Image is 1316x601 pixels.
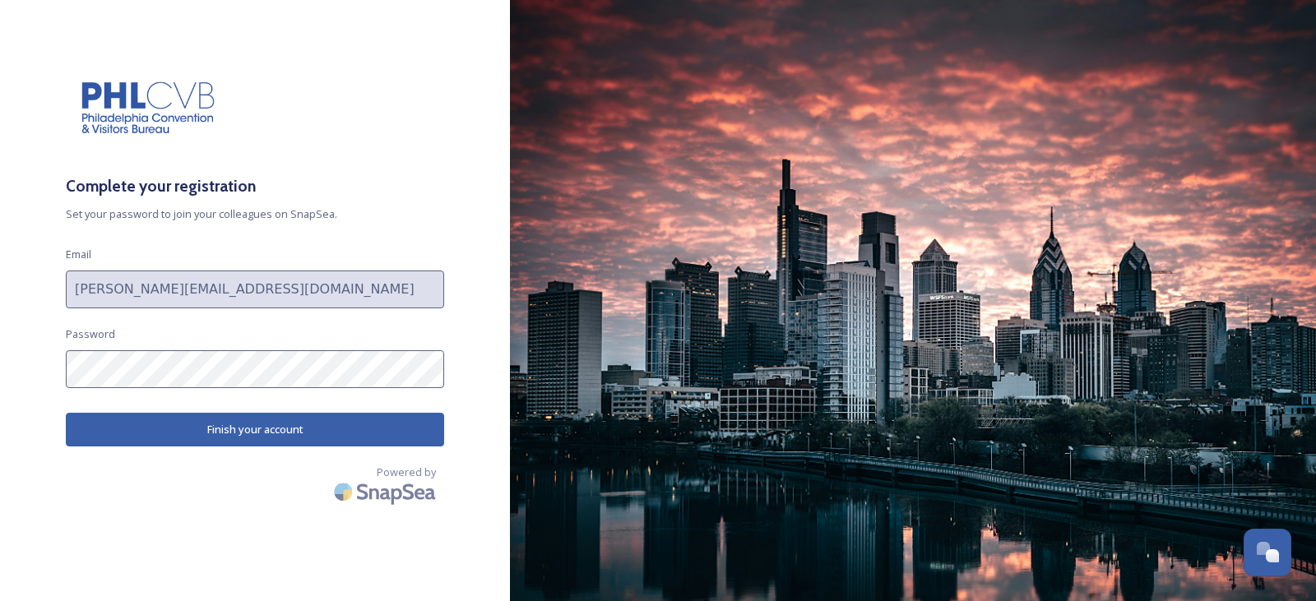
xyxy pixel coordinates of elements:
button: Open Chat [1244,529,1291,576]
span: Password [66,326,115,342]
img: SnapSea Logo [329,473,444,511]
span: Email [66,247,91,262]
h3: Complete your registration [66,174,444,198]
button: Finish your account [66,413,444,446]
span: Set your password to join your colleagues on SnapSea. [66,206,444,222]
span: Powered by [377,465,436,480]
img: download.png [66,66,230,150]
